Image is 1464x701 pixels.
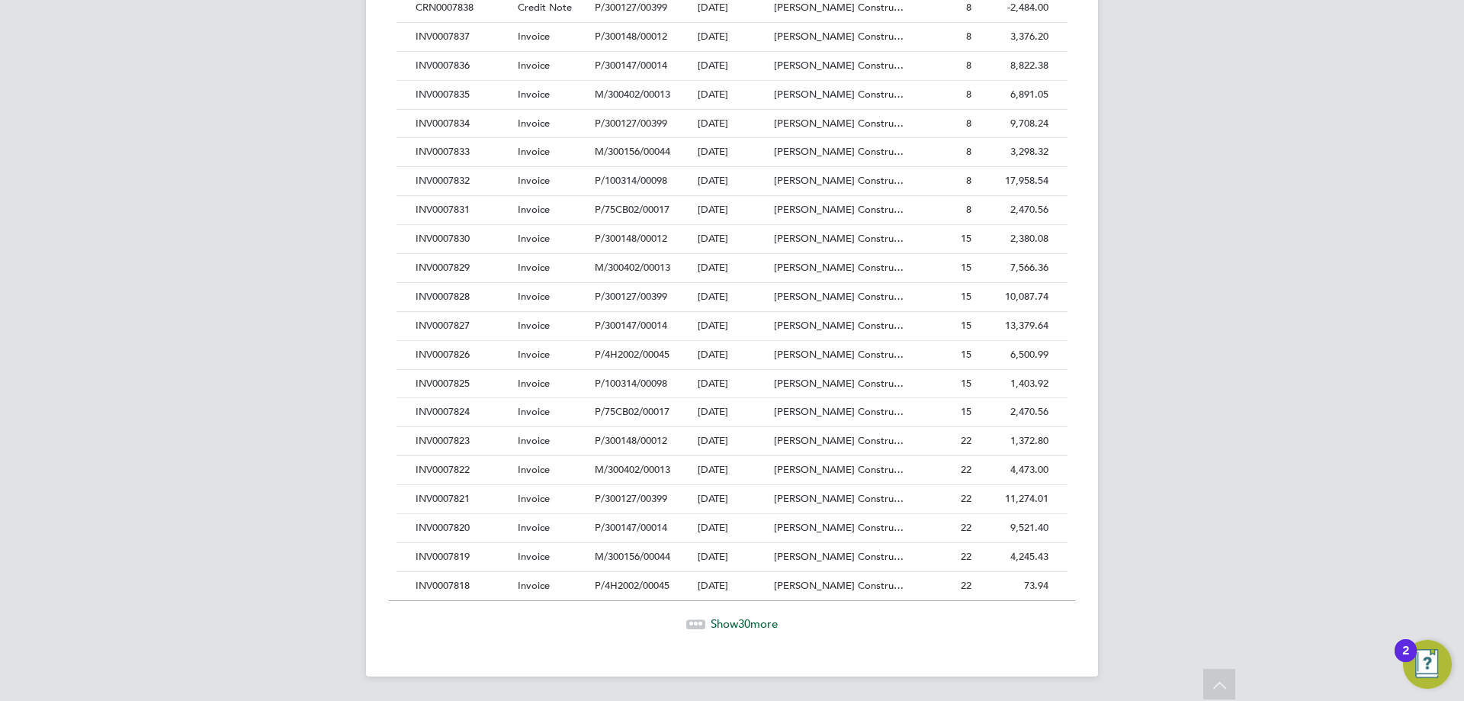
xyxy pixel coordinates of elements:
span: 22 [961,579,971,592]
span: [PERSON_NAME] Constru… [774,550,904,563]
span: 15 [961,405,971,418]
span: [PERSON_NAME] Constru… [774,1,904,14]
span: P/75CB02/00017 [595,203,669,216]
span: 15 [961,290,971,303]
div: INV0007821 [412,485,514,513]
div: 2 [1402,651,1409,670]
span: [PERSON_NAME] Constru… [774,30,904,43]
span: 22 [961,550,971,563]
span: P/300148/00012 [595,232,667,245]
span: P/300127/00399 [595,117,667,130]
div: 17,958.54 [975,167,1052,195]
div: [DATE] [694,225,771,253]
span: 8 [966,30,971,43]
div: INV0007828 [412,283,514,311]
div: 3,298.32 [975,138,1052,166]
span: P/300147/00014 [595,319,667,332]
div: INV0007831 [412,196,514,224]
div: [DATE] [694,456,771,484]
span: [PERSON_NAME] Constru… [774,59,904,72]
span: Invoice [518,174,550,187]
span: [PERSON_NAME] Constru… [774,261,904,274]
div: INV0007827 [412,312,514,340]
div: INV0007819 [412,543,514,571]
span: Credit Note [518,1,572,14]
div: 1,403.92 [975,370,1052,398]
div: INV0007818 [412,572,514,600]
span: Show more [711,616,778,631]
span: 22 [961,521,971,534]
span: Invoice [518,434,550,447]
span: 22 [961,463,971,476]
div: 6,500.99 [975,341,1052,369]
div: 1,372.80 [975,427,1052,455]
span: Invoice [518,203,550,216]
div: 2,380.08 [975,225,1052,253]
div: 6,891.05 [975,81,1052,109]
span: Invoice [518,377,550,390]
span: Invoice [518,521,550,534]
span: Invoice [518,348,550,361]
div: INV0007830 [412,225,514,253]
div: 9,708.24 [975,110,1052,138]
span: [PERSON_NAME] Constru… [774,348,904,361]
div: [DATE] [694,341,771,369]
div: 2,470.56 [975,398,1052,426]
span: Invoice [518,463,550,476]
div: INV0007823 [412,427,514,455]
span: M/300156/00044 [595,145,670,158]
span: [PERSON_NAME] Constru… [774,405,904,418]
span: [PERSON_NAME] Constru… [774,232,904,245]
div: 13,379.64 [975,312,1052,340]
div: 73.94 [975,572,1052,600]
span: P/100314/00098 [595,377,667,390]
span: 8 [966,174,971,187]
span: [PERSON_NAME] Constru… [774,579,904,592]
span: P/75CB02/00017 [595,405,669,418]
span: Invoice [518,261,550,274]
div: [DATE] [694,427,771,455]
span: [PERSON_NAME] Constru… [774,463,904,476]
div: 9,521.40 [975,514,1052,542]
span: Invoice [518,492,550,505]
span: P/100314/00098 [595,174,667,187]
span: 15 [961,348,971,361]
span: Invoice [518,579,550,592]
div: 7,566.36 [975,254,1052,282]
div: 4,473.00 [975,456,1052,484]
span: Invoice [518,145,550,158]
span: M/300402/00013 [595,88,670,101]
div: INV0007825 [412,370,514,398]
div: [DATE] [694,110,771,138]
div: INV0007826 [412,341,514,369]
span: 15 [961,261,971,274]
span: 15 [961,232,971,245]
div: [DATE] [694,138,771,166]
span: 22 [961,434,971,447]
div: 3,376.20 [975,23,1052,51]
div: [DATE] [694,398,771,426]
span: 22 [961,492,971,505]
div: INV0007834 [412,110,514,138]
div: [DATE] [694,52,771,80]
span: [PERSON_NAME] Constru… [774,319,904,332]
span: P/300127/00399 [595,492,667,505]
span: Invoice [518,232,550,245]
div: INV0007835 [412,81,514,109]
span: P/4H2002/00045 [595,348,669,361]
div: INV0007837 [412,23,514,51]
span: Invoice [518,550,550,563]
span: 8 [966,145,971,158]
div: [DATE] [694,283,771,311]
span: [PERSON_NAME] Constru… [774,290,904,303]
span: [PERSON_NAME] Constru… [774,377,904,390]
span: 8 [966,117,971,130]
span: 15 [961,319,971,332]
div: [DATE] [694,543,771,571]
div: INV0007822 [412,456,514,484]
div: INV0007829 [412,254,514,282]
div: INV0007832 [412,167,514,195]
span: 8 [966,88,971,101]
span: [PERSON_NAME] Constru… [774,521,904,534]
div: [DATE] [694,167,771,195]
